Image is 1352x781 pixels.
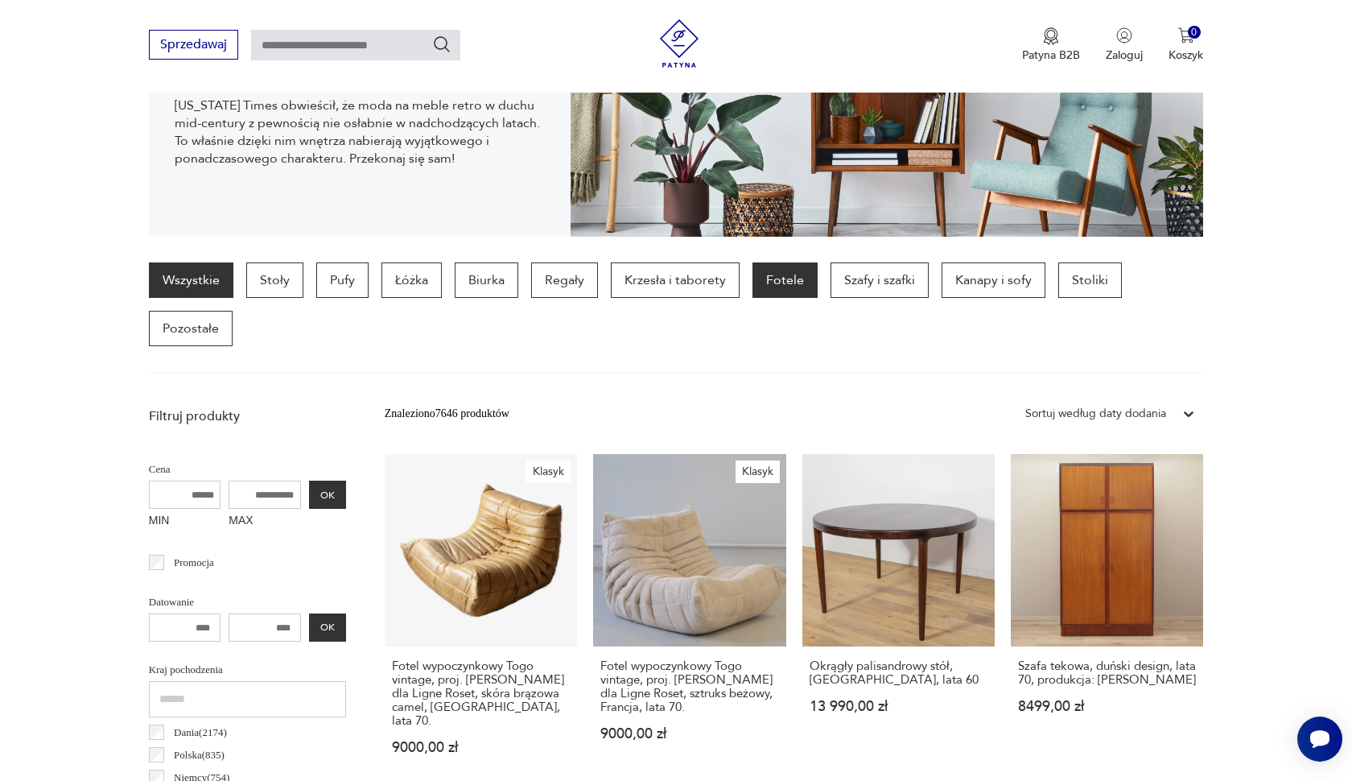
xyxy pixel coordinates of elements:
[149,661,346,679] p: Kraj pochodzenia
[149,509,221,535] label: MIN
[831,262,929,298] a: Szafy i szafki
[1022,27,1080,63] button: Patyna B2B
[149,461,346,478] p: Cena
[175,97,545,167] p: [US_STATE] Times obwieścił, że moda na meble retro w duchu mid-century z pewnością nie osłabnie w...
[149,40,238,52] a: Sprzedawaj
[1169,27,1203,63] button: 0Koszyk
[600,727,778,741] p: 9000,00 zł
[229,509,301,535] label: MAX
[1018,659,1196,687] h3: Szafa tekowa, duński design, lata 70, produkcja: [PERSON_NAME]
[149,593,346,611] p: Datowanie
[1178,27,1194,43] img: Ikona koszyka
[174,746,225,764] p: Polska ( 835 )
[316,262,369,298] a: Pufy
[1297,717,1342,762] iframe: Smartsupp widget button
[810,700,987,713] p: 13 990,00 zł
[246,262,303,298] a: Stoły
[309,481,346,509] button: OK
[531,262,598,298] a: Regały
[149,407,346,425] p: Filtruj produkty
[309,614,346,642] button: OK
[942,262,1045,298] a: Kanapy i sofy
[149,311,233,346] a: Pozostałe
[1043,27,1059,45] img: Ikona medalu
[392,741,570,754] p: 9000,00 zł
[1058,262,1122,298] a: Stoliki
[1106,27,1143,63] button: Zaloguj
[381,262,442,298] a: Łóżka
[1188,26,1202,39] div: 0
[752,262,818,298] a: Fotele
[432,35,451,54] button: Szukaj
[600,659,778,714] h3: Fotel wypoczynkowy Togo vintage, proj. [PERSON_NAME] dla Ligne Roset, sztruks beżowy, Francja, la...
[1025,405,1166,423] div: Sortuj według daty dodania
[1116,27,1132,43] img: Ikonka użytkownika
[810,659,987,687] h3: Okrągły palisandrowy stół, [GEOGRAPHIC_DATA], lata 60
[1022,27,1080,63] a: Ikona medaluPatyna B2B
[1169,48,1203,63] p: Koszyk
[455,262,518,298] a: Biurka
[611,262,740,298] a: Krzesła i taborety
[174,554,214,572] p: Promocja
[392,659,570,728] h3: Fotel wypoczynkowy Togo vintage, proj. [PERSON_NAME] dla Ligne Roset, skóra brązowa camel, [GEOGR...
[655,19,703,68] img: Patyna - sklep z meblami i dekoracjami vintage
[1018,700,1196,713] p: 8499,00 zł
[174,724,227,742] p: Dania ( 2174 )
[1106,48,1143,63] p: Zaloguj
[149,262,233,298] a: Wszystkie
[385,405,509,423] div: Znaleziono 7646 produktów
[149,30,238,60] button: Sprzedawaj
[1022,48,1080,63] p: Patyna B2B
